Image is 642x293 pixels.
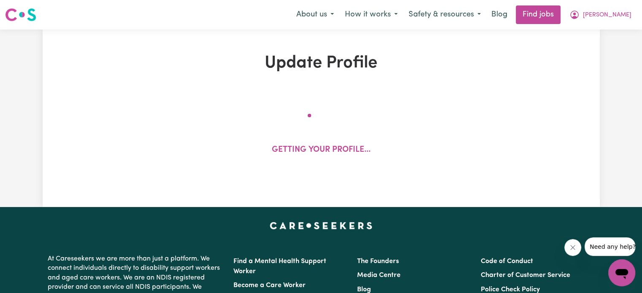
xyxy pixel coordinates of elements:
span: Need any help? [5,6,51,13]
a: Become a Care Worker [233,282,306,289]
a: Blog [357,286,371,293]
iframe: Message from company [585,237,635,256]
a: Police Check Policy [481,286,540,293]
a: Blog [486,5,512,24]
a: Charter of Customer Service [481,272,570,279]
p: Getting your profile... [272,144,371,156]
a: Code of Conduct [481,258,533,265]
button: About us [291,6,339,24]
a: Media Centre [357,272,401,279]
iframe: Close message [564,239,581,256]
a: Careseekers home page [270,222,372,229]
h1: Update Profile [141,53,502,73]
a: The Founders [357,258,399,265]
a: Careseekers logo [5,5,36,24]
button: My Account [564,6,637,24]
img: Careseekers logo [5,7,36,22]
a: Find a Mental Health Support Worker [233,258,326,275]
iframe: Button to launch messaging window [608,259,635,286]
span: [PERSON_NAME] [583,11,631,20]
button: How it works [339,6,403,24]
a: Find jobs [516,5,561,24]
button: Safety & resources [403,6,486,24]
